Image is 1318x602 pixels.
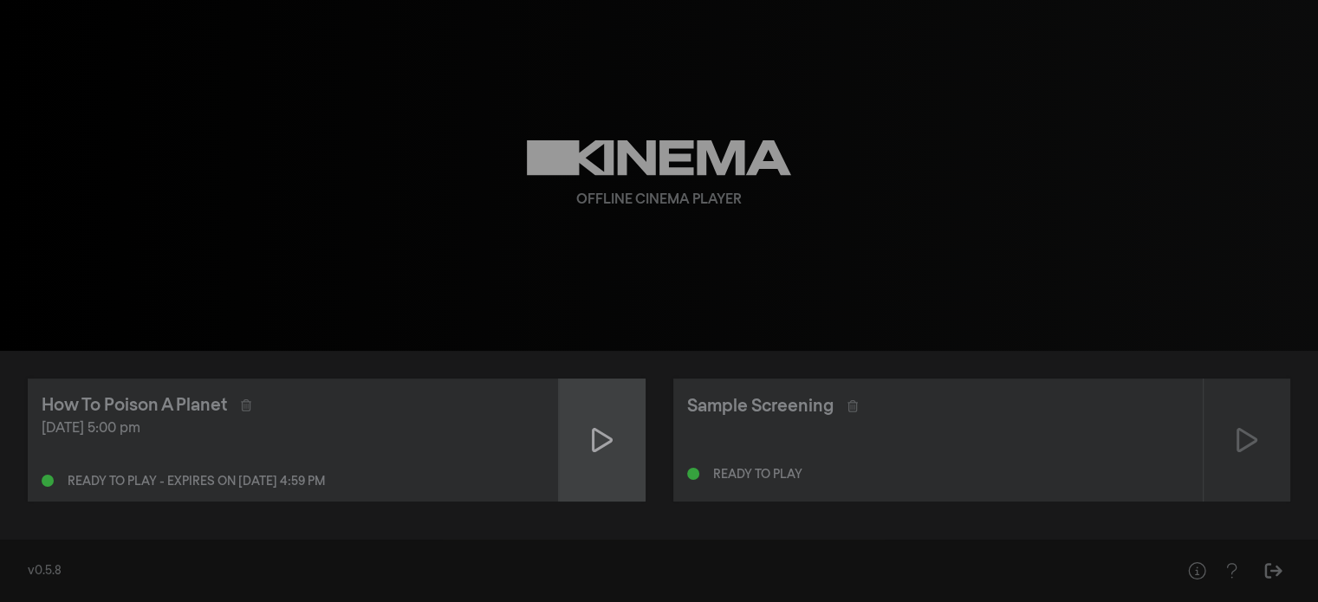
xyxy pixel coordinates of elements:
[1179,553,1214,588] button: Help
[42,418,544,439] div: [DATE] 5:00 pm
[1256,553,1290,588] button: Sign Out
[713,469,802,481] div: Ready to play
[1214,553,1249,588] button: Help
[28,562,1145,580] div: v0.5.8
[68,476,325,488] div: Ready to play - expires on [DATE] 4:59 pm
[687,393,834,419] div: Sample Screening
[42,392,227,418] div: How To Poison A Planet
[576,190,742,210] div: Offline Cinema Player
